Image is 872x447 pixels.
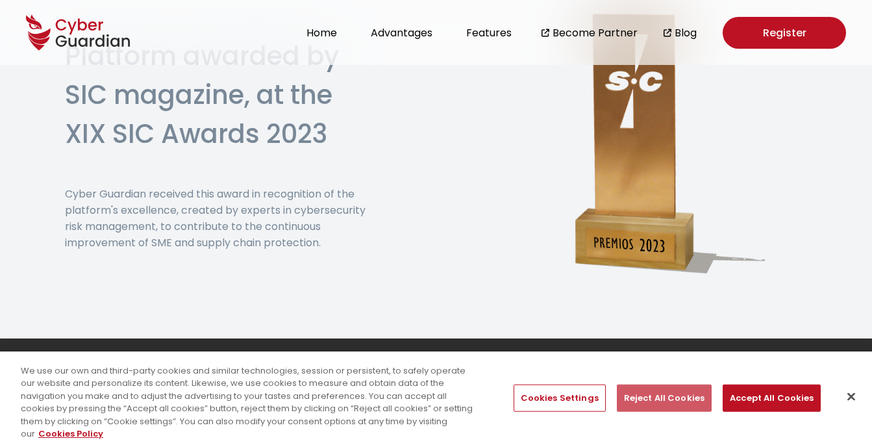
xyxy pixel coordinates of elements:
[462,24,516,42] button: Features
[538,14,769,274] img: Premio SIC
[21,364,480,441] div: We use our own and third-party cookies and similar technologies, session or persistent, to safely...
[837,383,866,411] button: Close
[367,24,436,42] button: Advantages
[617,385,712,412] button: Reject All Cookies
[65,36,371,153] h2: Platform awarded by SIC magazine, at the XIX SIC Awards 2023
[65,186,371,251] p: Cyber Guardian received this award in recognition of the platform's excellence, created by expert...
[38,428,103,440] a: More information about your privacy, opens in a new tab
[303,24,341,42] button: Home
[675,25,697,41] a: Blog
[723,17,846,49] a: Register
[553,25,638,41] a: Become Partner
[514,385,606,412] button: Cookies Settings
[723,385,821,412] button: Accept All Cookies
